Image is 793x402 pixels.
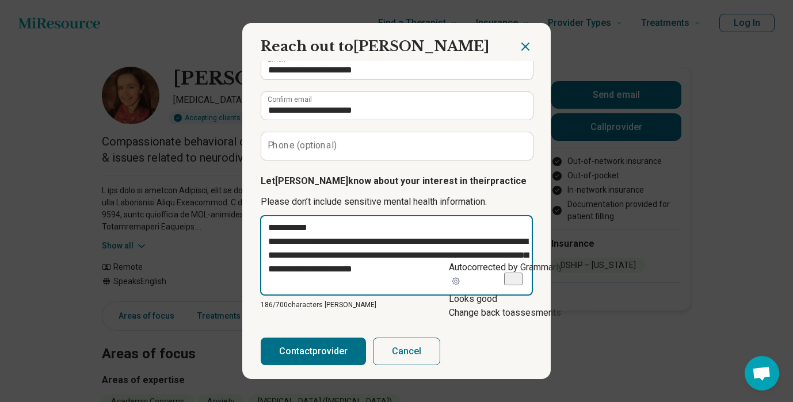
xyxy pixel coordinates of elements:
textarea: To enrich screen reader interactions, please activate Accessibility in Grammarly extension settings [260,215,533,296]
button: Cancel [373,338,440,365]
label: Phone (optional) [268,141,337,150]
label: Email [268,56,285,63]
button: Close dialog [518,40,532,53]
button: Contactprovider [261,338,366,365]
label: Confirm email [268,96,312,103]
span: Reach out to [PERSON_NAME] [261,38,489,55]
p: Please don’t include sensitive mental health information. [261,195,532,209]
p: 186/ 700 characters [PERSON_NAME] [261,300,532,310]
p: Let [PERSON_NAME] know about your interest in their practice [261,174,532,188]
